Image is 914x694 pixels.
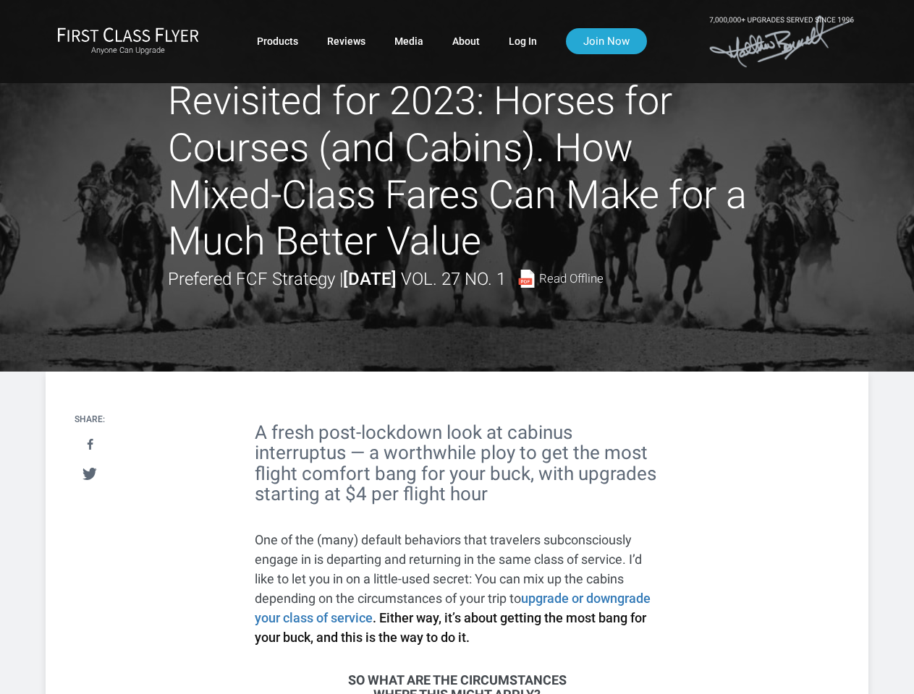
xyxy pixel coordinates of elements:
span: Read Offline [539,273,604,285]
a: Join Now [566,28,647,54]
b: . [373,610,376,625]
a: First Class FlyerAnyone Can Upgrade [57,27,199,56]
h2: A fresh post-lockdown look at cabinus interruptus — a worthwhile ploy to get the most flight comf... [255,422,660,505]
a: upgrade or downgrade your class of service [255,591,651,625]
span: Vol. 27 No. 1 [401,269,506,289]
h1: Revisited for 2023: Horses for Courses (and Cabins). How Mixed-Class Fares Can Make for a Much Be... [168,78,747,265]
a: Log In [509,28,537,54]
a: Reviews [327,28,365,54]
p: One of the (many) default behaviors that travelers subconsciously engage in is departing and retu... [255,530,660,647]
a: Read Offline [517,270,604,288]
small: Anyone Can Upgrade [57,46,199,56]
img: pdf-file.svg [517,270,536,288]
div: Prefered FCF Strategy | [168,265,604,293]
a: About [452,28,480,54]
a: Share [75,432,105,458]
strong: Either way, it’s about getting the most bang for your buck, and this is the way to do it. [255,591,651,645]
strong: [DATE] [343,269,397,289]
a: Media [394,28,423,54]
h4: Share: [75,415,105,424]
img: First Class Flyer [57,27,199,42]
a: Tweet [75,460,105,487]
a: Products [257,28,298,54]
